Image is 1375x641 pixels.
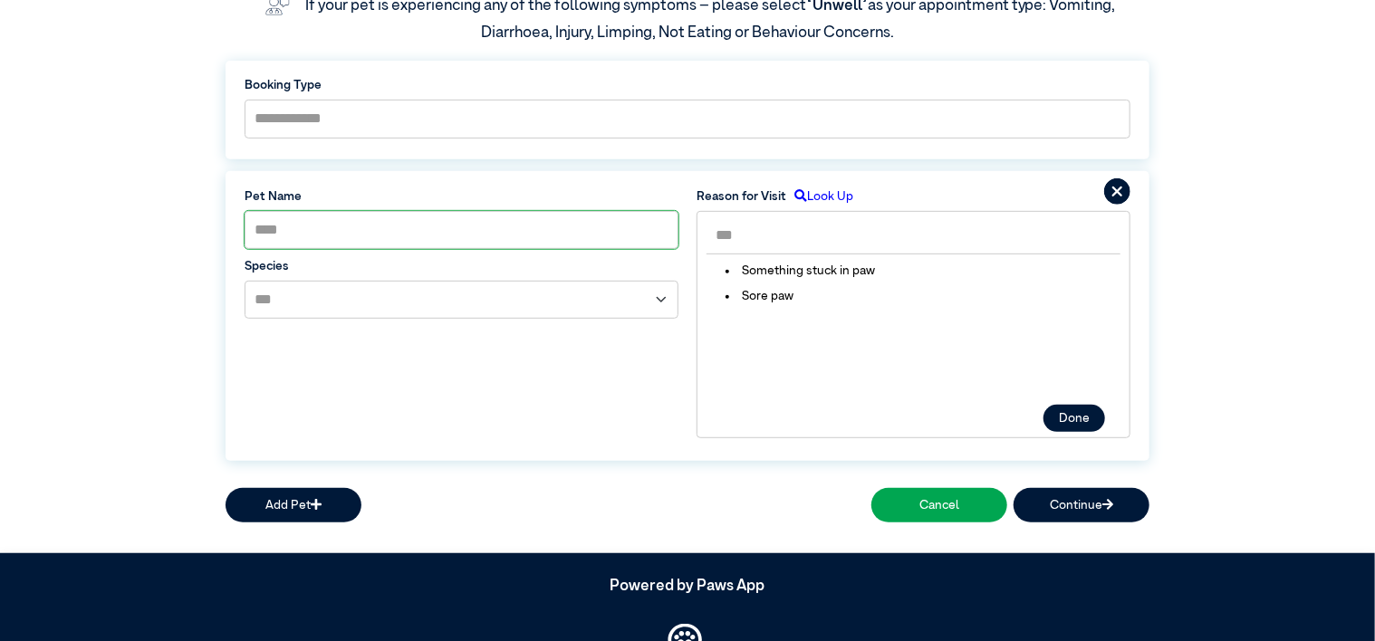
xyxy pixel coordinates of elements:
label: Booking Type [245,76,1130,94]
li: Sore paw [713,287,806,305]
button: Done [1043,405,1105,432]
h5: Powered by Paws App [226,578,1149,596]
label: Pet Name [245,187,678,206]
label: Species [245,257,678,275]
button: Cancel [871,488,1007,521]
label: Reason for Visit [697,187,786,206]
label: Look Up [786,187,853,206]
button: Add Pet [226,488,361,521]
li: Something stuck in paw [713,262,888,280]
button: Continue [1014,488,1149,521]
